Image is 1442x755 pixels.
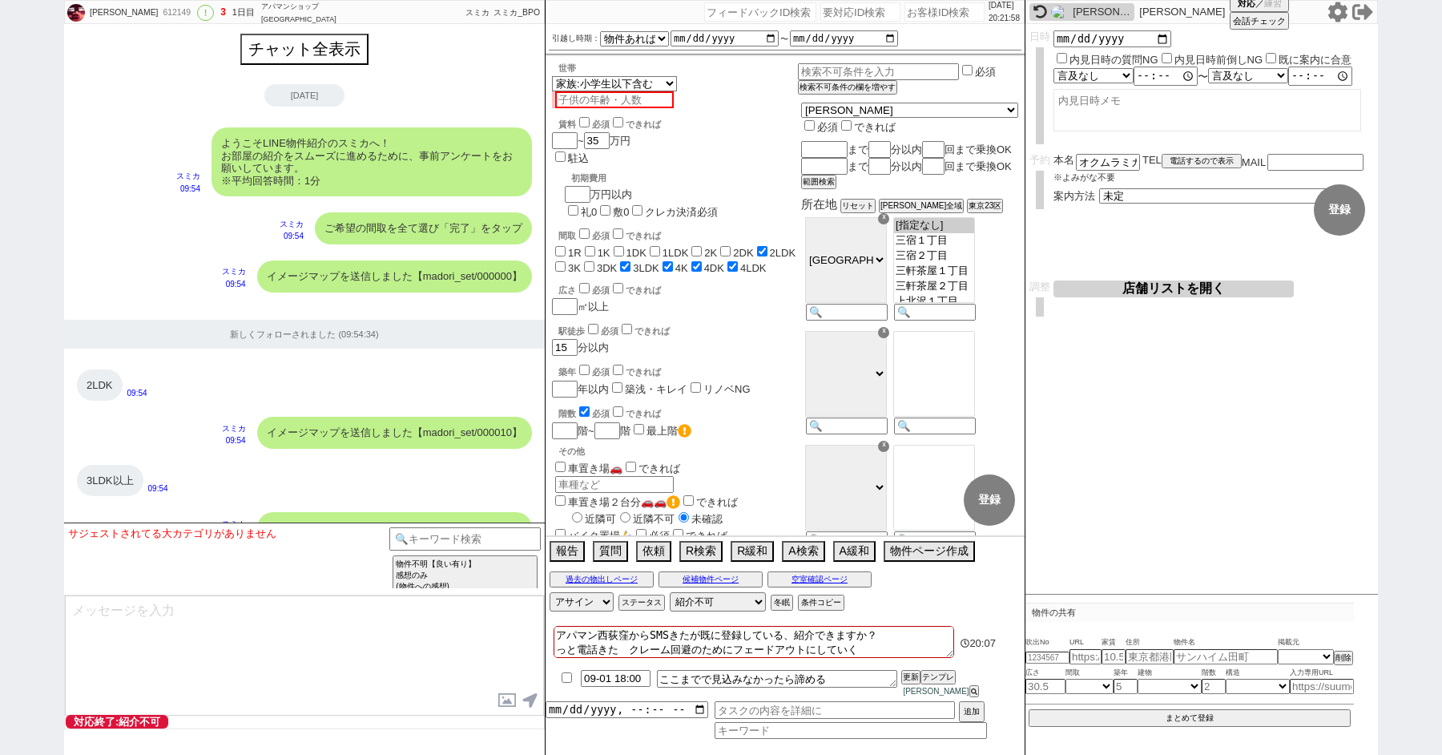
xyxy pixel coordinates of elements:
span: 家賃 [1102,636,1126,649]
button: 登録 [1314,184,1365,236]
label: できれば [670,530,727,542]
div: 分以内 [552,321,798,356]
input: できれば [613,228,623,239]
span: URL [1069,636,1102,649]
input: 検索不可条件を入力 [798,63,959,80]
label: 4LDK [740,262,767,274]
p: 物件の共有 [1025,603,1354,622]
label: 3K [568,262,581,274]
span: 所在地 [801,197,837,211]
label: 1K [598,247,610,259]
div: ~ 万円 [552,108,661,166]
div: 新しくフォローされました (09:54:34) [64,320,545,349]
span: 対応終了:紹介不可 [66,715,168,729]
div: ㎡以上 [552,281,798,315]
input: 未確認 [679,512,689,523]
input: できれば [622,324,632,334]
label: できれば [610,367,661,377]
span: 必須 [592,119,610,129]
input: 🔍 [806,304,888,321]
div: イメージマップを送信しました【madori_set/000000】 [257,260,532,293]
button: 検索不可条件の欄を増やす [798,80,897,95]
button: 範囲検索 [801,175,836,189]
span: 必須 [592,285,610,295]
input: 🔍 [894,531,976,548]
span: 必須 [649,530,670,542]
div: 広さ [558,281,798,297]
label: バイク置場🛵 [552,530,633,542]
button: テンプレ [920,670,956,684]
div: 2LDK [77,369,123,402]
p: スミカ [222,518,246,531]
input: 🔍キーワード検索 [389,527,541,551]
span: 予約 [1029,154,1050,166]
div: [PERSON_NAME] [87,6,158,19]
button: 物件ページ作成 [884,541,975,562]
label: 駐込 [568,152,589,164]
input: https://suumo.jp/chintai/jnc_000022489271 [1069,649,1102,664]
button: 候補物件ページ [659,571,763,587]
p: スミカ [222,422,246,435]
span: 必須 [817,121,838,133]
img: 0hME4sUGZ4EmoJCj46dNZtPTVPHAd-JBQicW1ZXyxeRF52OVI4ZmhdXyVdTlp3bwI_MWRUCnhYS14l [1051,6,1069,18]
div: 3LDK以上 [77,465,143,497]
button: R検索 [679,541,723,562]
div: まで 分以内 [801,141,1018,158]
div: 年以内 [552,362,798,398]
option: [指定なし] [894,218,974,233]
button: 電話するので表示 [1162,154,1242,168]
input: フィードバックID検索 [704,2,816,22]
input: 子供の年齢・人数 [555,91,674,108]
input: できれば [613,117,623,127]
div: ご希望の間取を全て選び「完了」をタップ [315,212,532,244]
p: 20:21:58 [989,12,1020,25]
span: 入力専用URL [1290,667,1354,680]
input: 車置き場🚗 [555,462,566,472]
button: A検索 [782,541,824,562]
label: 3LDK [633,262,659,274]
label: 4DK [704,262,724,274]
button: 依頼 [636,541,671,562]
input: 30.5 [1025,679,1065,694]
div: イメージマップを送信しました【madori_set/000010】 [257,417,532,449]
input: サンハイム田町 [1174,649,1278,664]
span: 構造 [1226,667,1290,680]
input: 近隣可 [572,512,582,523]
label: できれば [610,285,661,295]
option: 三宿２丁目 [894,248,974,264]
input: できれば [673,529,683,539]
label: 最上階 [646,425,691,437]
label: 2DK [733,247,753,259]
label: 未確認 [675,513,723,525]
input: できれば [613,406,623,417]
label: 4K [675,262,688,274]
div: 間取 [558,226,798,242]
p: 09:54 [176,183,200,196]
p: スミカ [222,265,246,278]
span: 回まで乗換OK [945,160,1012,172]
span: 間取 [1065,667,1114,680]
input: できれば [683,495,694,506]
input: できれば [626,462,636,472]
button: R緩和 [731,541,774,562]
span: 吹出No [1025,636,1069,649]
label: できれば [618,326,670,336]
input: キーワード [715,722,987,739]
span: 案内方法 [1053,190,1095,202]
p: 09:54 [127,387,147,400]
input: 車種など [555,476,674,493]
div: 〜 [1053,67,1374,86]
input: バイク置場🛵 [555,529,566,539]
span: 物件名 [1174,636,1278,649]
div: [PERSON_NAME] [1073,6,1130,18]
span: 階数 [1202,667,1226,680]
label: 引越し時期： [552,32,600,45]
button: 過去の物出しページ [550,571,654,587]
div: ☓ [878,213,889,224]
div: ! [197,5,214,21]
label: 礼0 [581,206,597,218]
div: 駅徒歩 [558,321,798,337]
input: 車置き場２台分🚗🚗 [555,495,566,506]
div: 万円以内 [565,166,718,220]
label: 車置き場🚗 [552,462,622,474]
